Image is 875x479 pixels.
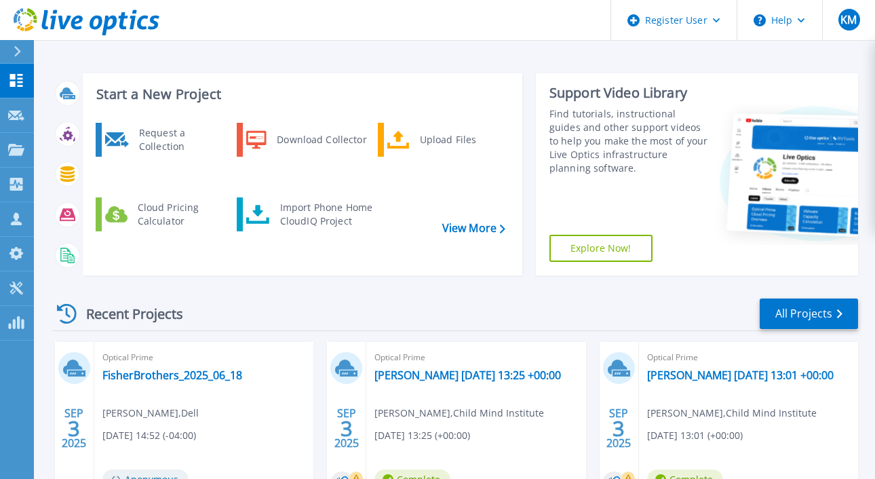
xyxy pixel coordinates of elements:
[96,197,235,231] a: Cloud Pricing Calculator
[270,126,372,153] div: Download Collector
[647,368,834,382] a: [PERSON_NAME] [DATE] 13:01 +00:00
[442,222,505,235] a: View More
[549,107,709,175] div: Find tutorials, instructional guides and other support videos to help you make the most of your L...
[760,299,858,329] a: All Projects
[102,350,305,365] span: Optical Prime
[237,123,376,157] a: Download Collector
[68,423,80,434] span: 3
[374,406,544,421] span: [PERSON_NAME] , Child Mind Institute
[61,404,87,453] div: SEP 2025
[647,350,850,365] span: Optical Prime
[413,126,513,153] div: Upload Files
[374,428,470,443] span: [DATE] 13:25 (+00:00)
[840,14,857,25] span: KM
[102,368,242,382] a: FisherBrothers_2025_06_18
[52,297,201,330] div: Recent Projects
[374,368,561,382] a: [PERSON_NAME] [DATE] 13:25 +00:00
[606,404,631,453] div: SEP 2025
[647,428,743,443] span: [DATE] 13:01 (+00:00)
[102,406,199,421] span: [PERSON_NAME] , Dell
[549,235,653,262] a: Explore Now!
[132,126,231,153] div: Request a Collection
[378,123,517,157] a: Upload Files
[102,428,196,443] span: [DATE] 14:52 (-04:00)
[131,201,231,228] div: Cloud Pricing Calculator
[549,84,709,102] div: Support Video Library
[96,87,505,102] h3: Start a New Project
[612,423,625,434] span: 3
[96,123,235,157] a: Request a Collection
[273,201,379,228] div: Import Phone Home CloudIQ Project
[334,404,359,453] div: SEP 2025
[341,423,353,434] span: 3
[647,406,817,421] span: [PERSON_NAME] , Child Mind Institute
[374,350,577,365] span: Optical Prime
